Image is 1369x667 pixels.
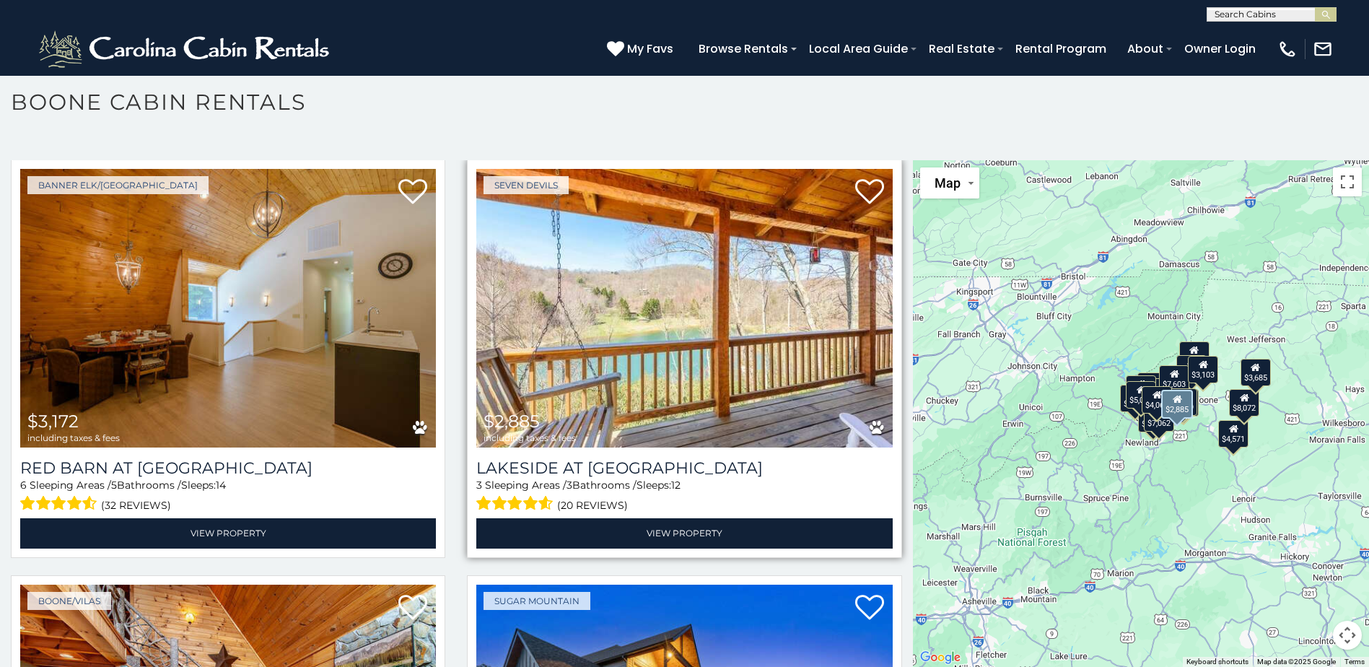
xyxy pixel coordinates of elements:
a: Seven Devils [484,176,569,194]
div: $3,077 [1178,341,1209,369]
img: White-1-2.png [36,27,336,71]
a: Red Barn at Tiffanys Estate $3,172 including taxes & fees [20,169,436,448]
div: $4,679 [1137,372,1168,400]
div: $2,885 [1161,390,1193,419]
button: Keyboard shortcuts [1186,657,1248,667]
span: 12 [671,479,681,492]
span: $2,885 [484,411,540,432]
a: Lakeside at Hawksnest $2,885 including taxes & fees [476,169,892,448]
a: About [1120,36,1171,61]
span: Map [935,175,961,191]
a: Rental Program [1008,36,1114,61]
img: phone-regular-white.png [1277,39,1298,59]
button: Map camera controls [1333,621,1362,650]
button: Change map style [920,167,979,199]
span: My Favs [627,40,673,58]
a: Sugar Mountain [484,592,590,610]
a: Add to favorites [398,593,427,624]
a: Open this area in Google Maps (opens a new window) [917,648,964,667]
a: View Property [20,518,436,548]
div: $8,072 [1229,389,1259,417]
span: 3 [567,479,572,492]
a: Add to favorites [855,593,884,624]
a: Red Barn at [GEOGRAPHIC_DATA] [20,458,436,478]
a: Add to favorites [398,178,427,208]
div: $7,902 [1126,375,1156,403]
a: Banner Elk/[GEOGRAPHIC_DATA] [27,176,209,194]
span: $3,172 [27,411,79,432]
a: My Favs [607,40,677,58]
div: $3,172 [1120,385,1150,412]
img: Google [917,648,964,667]
span: (20 reviews) [557,496,628,515]
a: Terms (opens in new tab) [1344,658,1365,666]
div: $3,103 [1188,356,1218,383]
a: Local Area Guide [802,36,915,61]
a: Add to favorites [855,178,884,208]
div: $5,020 [1126,381,1156,409]
span: including taxes & fees [27,433,120,443]
a: View Property [476,518,892,548]
div: Sleeping Areas / Bathrooms / Sleeps: [20,478,436,515]
h3: Lakeside at Hawksnest [476,458,892,478]
button: Toggle fullscreen view [1333,167,1362,196]
a: Lakeside at [GEOGRAPHIC_DATA] [476,458,892,478]
div: Sleeping Areas / Bathrooms / Sleeps: [476,478,892,515]
span: 3 [476,479,482,492]
h3: Red Barn at Tiffanys Estate [20,458,436,478]
a: Browse Rentals [691,36,795,61]
div: $7,199 [1167,388,1197,416]
img: Lakeside at Hawksnest [476,169,892,448]
div: $7,603 [1159,365,1189,393]
span: 5 [111,479,117,492]
a: Boone/Vilas [27,592,111,610]
span: including taxes & fees [484,433,576,443]
div: $4,571 [1218,420,1248,448]
a: Real Estate [922,36,1002,61]
div: $7,062 [1144,404,1174,432]
span: 6 [20,479,27,492]
img: mail-regular-white.png [1313,39,1333,59]
a: Owner Login [1177,36,1263,61]
div: $7,359 [1138,405,1168,432]
span: 14 [216,479,226,492]
div: $4,062 [1142,386,1172,414]
span: (32 reviews) [101,496,171,515]
img: Red Barn at Tiffanys Estate [20,169,436,448]
span: Map data ©2025 Google [1257,658,1336,666]
div: $3,685 [1240,359,1270,386]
